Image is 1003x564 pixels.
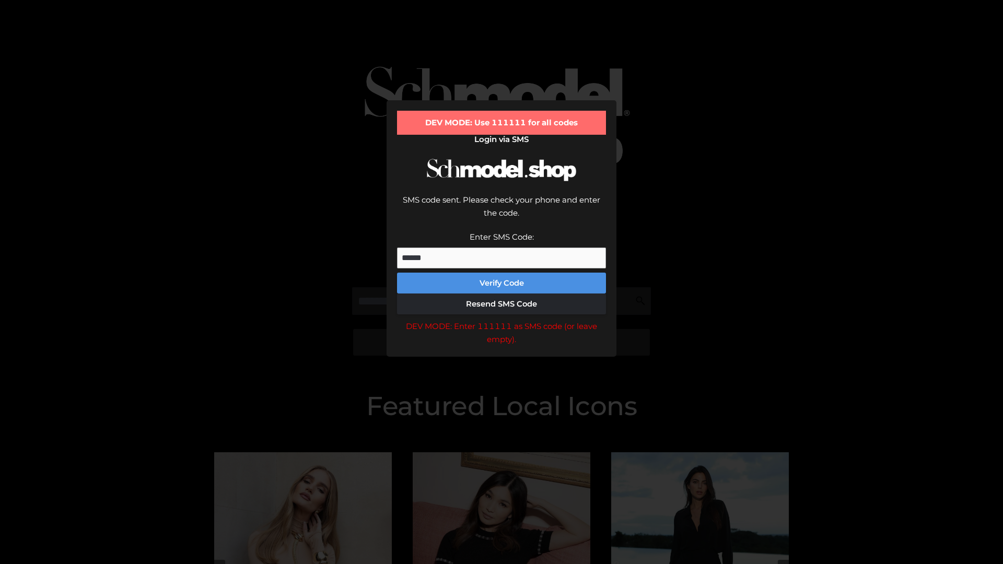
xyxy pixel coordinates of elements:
label: Enter SMS Code: [470,232,534,242]
div: DEV MODE: Enter 111111 as SMS code (or leave empty). [397,320,606,346]
img: Schmodel Logo [423,149,580,191]
button: Resend SMS Code [397,293,606,314]
div: SMS code sent. Please check your phone and enter the code. [397,193,606,230]
h2: Login via SMS [397,135,606,144]
div: DEV MODE: Use 111111 for all codes [397,111,606,135]
button: Verify Code [397,273,606,293]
